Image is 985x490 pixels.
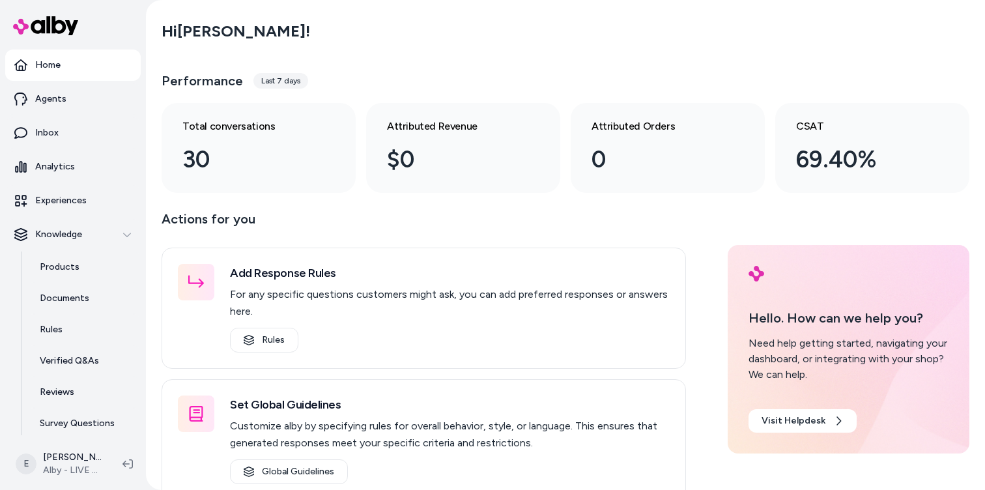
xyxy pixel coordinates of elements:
a: Total conversations 30 [162,103,356,193]
h3: CSAT [796,119,928,134]
a: Survey Questions [27,408,141,439]
button: E[PERSON_NAME]Alby - LIVE on [DOMAIN_NAME] [8,443,112,485]
p: Verified Q&As [40,354,99,367]
p: Home [35,59,61,72]
a: Rules [27,314,141,345]
h3: Set Global Guidelines [230,396,670,414]
div: $0 [387,142,519,177]
a: Attributed Revenue $0 [366,103,560,193]
a: Verified Q&As [27,345,141,377]
h3: Add Response Rules [230,264,670,282]
div: Last 7 days [253,73,308,89]
h3: Attributed Orders [592,119,723,134]
div: Need help getting started, navigating your dashboard, or integrating with your shop? We can help. [749,336,949,382]
a: Visit Helpdesk [749,409,857,433]
span: Alby - LIVE on [DOMAIN_NAME] [43,464,102,477]
a: Agents [5,83,141,115]
p: Analytics [35,160,75,173]
div: 30 [182,142,314,177]
a: Experiences [5,185,141,216]
p: Survey Questions [40,417,115,430]
p: [PERSON_NAME] [43,451,102,464]
a: Home [5,50,141,81]
h3: Performance [162,72,243,90]
a: Reviews [27,377,141,408]
a: CSAT 69.40% [775,103,969,193]
button: Knowledge [5,219,141,250]
p: Actions for you [162,209,686,240]
p: Experiences [35,194,87,207]
a: Products [27,252,141,283]
p: Knowledge [35,228,82,241]
a: Analytics [5,151,141,182]
p: Customize alby by specifying rules for overall behavior, style, or language. This ensures that ge... [230,418,670,452]
a: Attributed Orders 0 [571,103,765,193]
span: E [16,454,36,474]
p: Agents [35,93,66,106]
h3: Attributed Revenue [387,119,519,134]
p: Documents [40,292,89,305]
p: Inbox [35,126,59,139]
p: Hello. How can we help you? [749,308,949,328]
p: Rules [40,323,63,336]
a: Documents [27,283,141,314]
p: For any specific questions customers might ask, you can add preferred responses or answers here. [230,286,670,320]
a: Inbox [5,117,141,149]
img: alby Logo [749,266,764,281]
img: alby Logo [13,16,78,35]
div: 0 [592,142,723,177]
p: Reviews [40,386,74,399]
h3: Total conversations [182,119,314,134]
h2: Hi [PERSON_NAME] ! [162,22,310,41]
a: Global Guidelines [230,459,348,484]
div: 69.40% [796,142,928,177]
p: Products [40,261,79,274]
a: Rules [230,328,298,353]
